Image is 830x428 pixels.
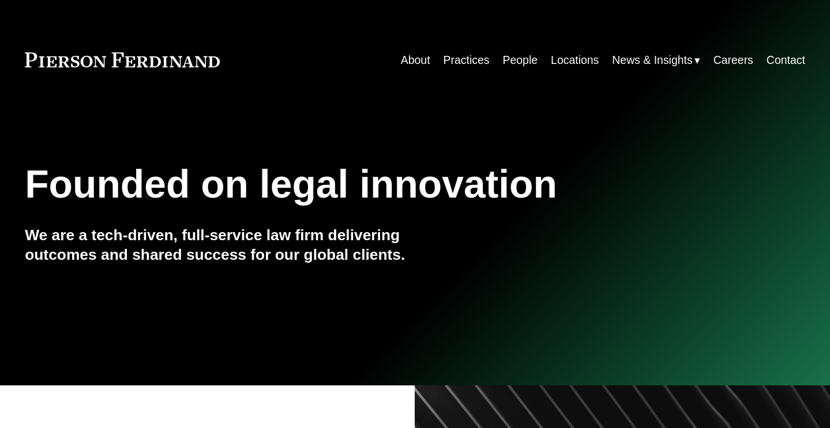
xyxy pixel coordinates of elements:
[401,49,430,71] a: About
[713,49,753,71] a: Careers
[444,49,490,71] a: Practices
[503,49,538,71] a: People
[25,226,415,264] h4: We are a tech-driven, full-service law firm delivering outcomes and shared success for our global...
[551,49,599,71] a: Locations
[25,162,675,207] h1: Founded on legal innovation
[767,49,805,71] a: Contact
[612,49,700,71] a: folder dropdown
[612,50,692,70] span: News & Insights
